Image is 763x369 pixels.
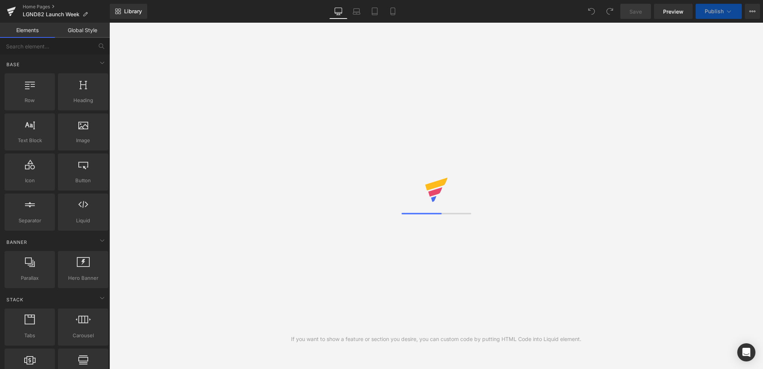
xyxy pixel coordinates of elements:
[329,4,347,19] a: Desktop
[6,239,28,246] span: Banner
[696,4,742,19] button: Publish
[291,335,581,343] div: If you want to show a feature or section you desire, you can custom code by putting HTML Code int...
[23,11,79,17] span: LGND82 Launch Week
[7,332,53,340] span: Tabs
[60,177,106,184] span: Button
[7,177,53,184] span: Icon
[110,4,147,19] a: New Library
[6,296,24,303] span: Stack
[347,4,366,19] a: Laptop
[60,96,106,104] span: Heading
[23,4,110,10] a: Home Pages
[7,136,53,144] span: Text Block
[745,4,760,19] button: More
[7,217,53,225] span: Separator
[663,8,684,16] span: Preview
[124,8,142,15] span: Library
[366,4,384,19] a: Tablet
[602,4,617,19] button: Redo
[629,8,642,16] span: Save
[7,96,53,104] span: Row
[60,274,106,282] span: Hero Banner
[60,136,106,144] span: Image
[55,23,110,38] a: Global Style
[60,217,106,225] span: Liquid
[737,343,755,361] div: Open Intercom Messenger
[584,4,599,19] button: Undo
[60,332,106,340] span: Carousel
[654,4,693,19] a: Preview
[7,274,53,282] span: Parallax
[705,8,724,14] span: Publish
[384,4,402,19] a: Mobile
[6,61,20,68] span: Base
